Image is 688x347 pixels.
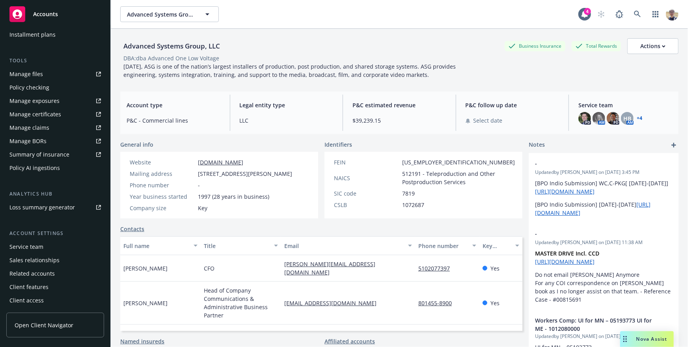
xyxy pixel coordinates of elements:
p: [BPO Indio Submission] WC,C-PKG[ [DATE]-[DATE]] [535,179,672,196]
a: Policy checking [6,81,104,94]
img: photo [607,112,619,125]
a: Manage claims [6,121,104,134]
div: Full name [123,242,189,250]
a: Contacts [120,225,144,233]
span: P&C estimated revenue [352,101,446,109]
span: Notes [529,140,545,150]
div: Manage BORs [9,135,47,147]
a: Client access [6,294,104,307]
a: Related accounts [6,267,104,280]
button: Phone number [415,236,479,255]
a: +4 [637,116,642,121]
span: [DATE], ASG is one of the nation’s largest installers of production, post production, and shared ... [123,63,457,78]
div: Business Insurance [505,41,565,51]
span: Identifiers [324,140,352,149]
div: Year business started [130,192,195,201]
div: Advanced Systems Group, LLC [120,41,223,51]
span: 7819 [402,189,415,198]
div: Manage claims [9,121,49,134]
div: Company size [130,204,195,212]
a: Named insureds [120,337,164,345]
div: -Updatedby [PERSON_NAME] on [DATE] 11:38 AMMASTER DRIVE Incl. CCD [URL][DOMAIN_NAME]Do not email ... [529,223,679,310]
a: Client features [6,281,104,293]
a: [URL][DOMAIN_NAME] [535,258,595,265]
div: Email [284,242,403,250]
div: Tools [6,57,104,65]
div: Client features [9,281,48,293]
span: Yes [490,299,500,307]
div: Phone number [418,242,468,250]
div: -Updatedby [PERSON_NAME] on [DATE] 3:45 PM[BPO Indio Submission] WC,C-PKG[ [DATE]-[DATE]][URL][DO... [529,153,679,223]
span: - [535,229,652,238]
div: Client access [9,294,44,307]
a: 5102077397 [418,265,456,272]
div: Related accounts [9,267,55,280]
a: Accounts [6,3,104,25]
a: Search [630,6,645,22]
span: CFO [204,264,214,272]
span: $39,239.15 [352,116,446,125]
a: Report a Bug [612,6,627,22]
a: Installment plans [6,28,104,41]
div: Installment plans [9,28,56,41]
div: Website [130,158,195,166]
div: Summary of insurance [9,148,69,161]
span: Advanced Systems Group, LLC [127,10,195,19]
span: - [204,330,206,338]
div: Key contact [483,242,511,250]
div: Policy AI ingestions [9,162,60,174]
button: Actions [627,38,679,54]
span: [STREET_ADDRESS][PERSON_NAME] [198,170,292,178]
a: Loss summary generator [6,201,104,214]
span: Key [198,204,207,212]
span: Manage exposures [6,95,104,107]
span: Accounts [33,11,58,17]
img: photo [578,112,591,125]
div: Title [204,242,269,250]
div: Actions [640,39,666,54]
div: Account settings [6,229,104,237]
span: Select date [474,116,503,125]
span: [PERSON_NAME] [123,264,168,272]
div: Manage files [9,68,43,80]
div: Analytics hub [6,190,104,198]
a: [EMAIL_ADDRESS][DOMAIN_NAME] [284,299,383,307]
span: Legal entity type [240,101,334,109]
a: Sales relationships [6,254,104,267]
span: LLC [240,116,334,125]
a: [PERSON_NAME][EMAIL_ADDRESS][DOMAIN_NAME] [284,260,375,276]
span: 512191 - Teleproduction and Other Postproduction Services [402,170,515,186]
span: Workers Comp: UI for MN – 05193773 UI for ME - 1012080000 [535,316,652,333]
img: photo [666,8,679,21]
div: Loss summary generator [9,201,75,214]
div: SIC code [334,189,399,198]
div: FEIN [334,158,399,166]
button: Nova Assist [620,331,674,347]
a: Manage BORs [6,135,104,147]
span: Nova Assist [636,336,667,342]
span: Updated by [PERSON_NAME] on [DATE] 11:38 AM [535,239,672,246]
span: Yes [490,264,500,272]
span: P&C follow up date [466,101,559,109]
a: [EMAIL_ADDRESS][DOMAIN_NAME] [284,330,383,338]
span: [US_EMPLOYER_IDENTIFICATION_NUMBER] [402,158,515,166]
div: Phone number [130,181,195,189]
div: DBA: dba Advanced One Low Voltage [123,54,219,62]
a: Start snowing [593,6,609,22]
a: Manage files [6,68,104,80]
div: Total Rewards [572,41,621,51]
button: Title [201,236,281,255]
span: No [490,330,498,338]
span: Head of Company Communications & Administrative Business Partner [204,286,278,319]
span: [PERSON_NAME] [123,299,168,307]
div: Mailing address [130,170,195,178]
a: 801455-8900 [418,299,458,307]
a: - [418,330,427,338]
div: Manage certificates [9,108,61,121]
div: CSLB [334,201,399,209]
a: Switch app [648,6,664,22]
div: 4 [584,7,591,15]
div: Sales relationships [9,254,60,267]
div: Service team [9,241,43,253]
span: Open Client Navigator [15,321,73,329]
